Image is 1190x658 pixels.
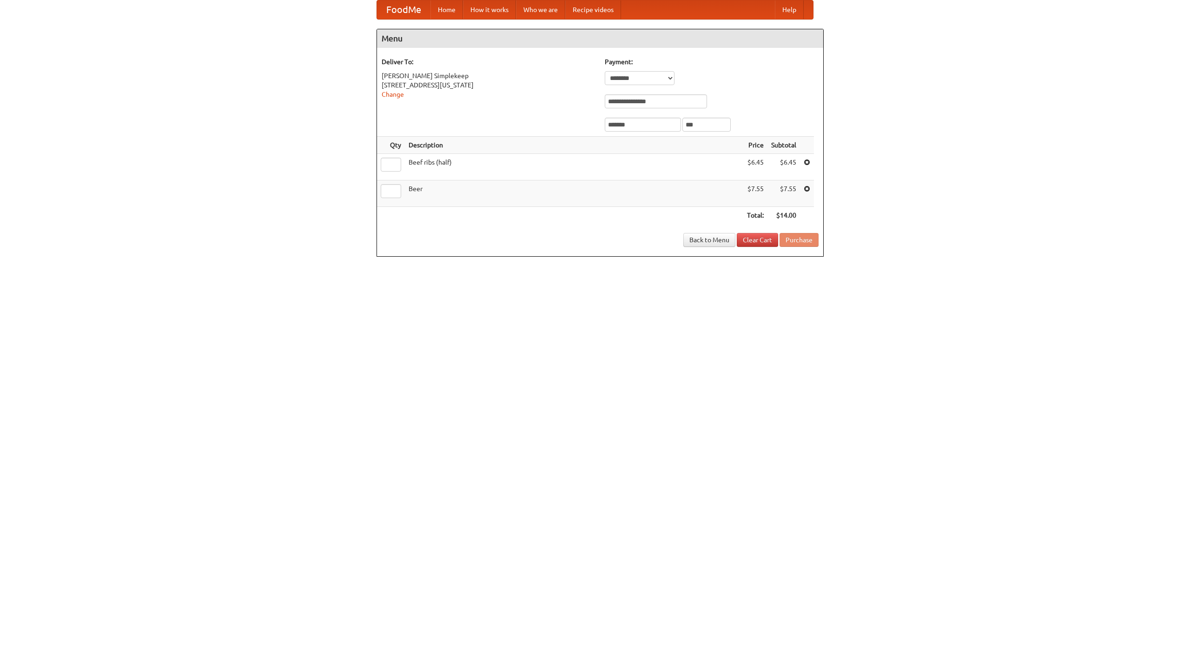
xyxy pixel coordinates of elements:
td: $6.45 [767,154,800,180]
h4: Menu [377,29,823,48]
td: Beef ribs (half) [405,154,743,180]
td: $7.55 [767,180,800,207]
button: Purchase [780,233,819,247]
a: Back to Menu [683,233,735,247]
a: Change [382,91,404,98]
a: Help [775,0,804,19]
a: Who we are [516,0,565,19]
div: [STREET_ADDRESS][US_STATE] [382,80,595,90]
a: Recipe videos [565,0,621,19]
a: Clear Cart [737,233,778,247]
a: Home [430,0,463,19]
td: Beer [405,180,743,207]
th: Subtotal [767,137,800,154]
h5: Deliver To: [382,57,595,66]
th: Price [743,137,767,154]
div: [PERSON_NAME] Simplekeep [382,71,595,80]
th: Qty [377,137,405,154]
th: Total: [743,207,767,224]
td: $7.55 [743,180,767,207]
a: FoodMe [377,0,430,19]
th: Description [405,137,743,154]
th: $14.00 [767,207,800,224]
td: $6.45 [743,154,767,180]
h5: Payment: [605,57,819,66]
a: How it works [463,0,516,19]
